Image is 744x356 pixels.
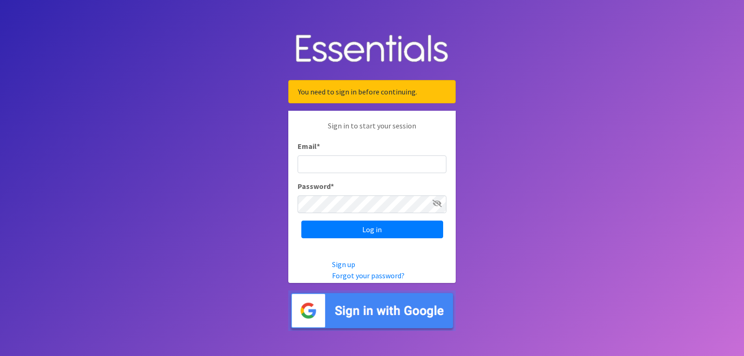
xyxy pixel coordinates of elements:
a: Sign up [332,260,355,269]
abbr: required [331,181,334,191]
div: You need to sign in before continuing. [288,80,456,103]
input: Log in [301,221,443,238]
p: Sign in to start your session [298,120,446,141]
label: Email [298,141,320,152]
img: Human Essentials [288,25,456,73]
label: Password [298,181,334,192]
img: Sign in with Google [288,290,456,331]
abbr: required [317,141,320,151]
a: Forgot your password? [332,271,405,280]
